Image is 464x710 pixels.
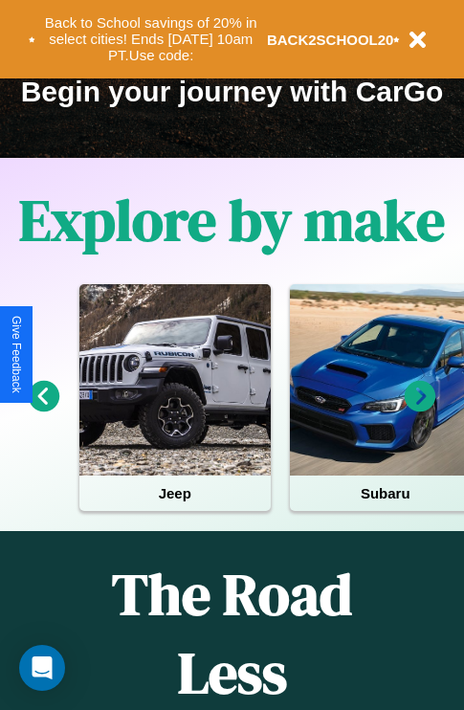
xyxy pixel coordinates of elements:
h4: Jeep [79,476,271,511]
button: Back to School savings of 20% in select cities! Ends [DATE] 10am PT.Use code: [35,10,267,69]
h1: Explore by make [19,181,445,259]
div: Give Feedback [10,316,23,393]
b: BACK2SCHOOL20 [267,32,394,48]
div: Open Intercom Messenger [19,645,65,691]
